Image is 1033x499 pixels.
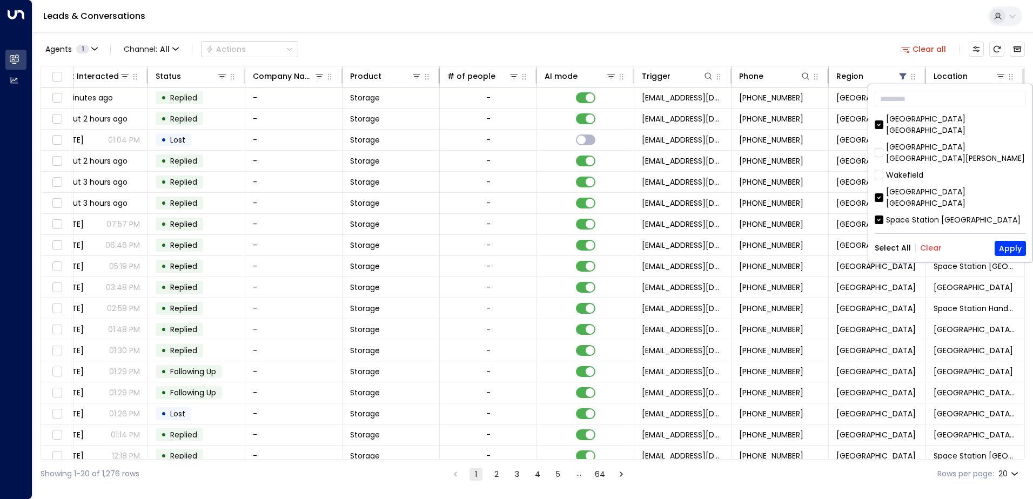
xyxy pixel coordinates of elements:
[50,449,64,463] span: Toggle select row
[108,324,140,335] p: 01:48 PM
[109,387,140,398] p: 01:29 PM
[170,408,185,419] span: Lost
[50,239,64,252] span: Toggle select row
[739,387,803,398] span: +447929056858
[50,176,64,189] span: Toggle select row
[111,429,140,440] p: 01:14 PM
[486,429,491,440] div: -
[170,92,197,103] span: Replied
[836,70,908,83] div: Region
[739,408,803,419] span: +447946206466
[161,404,166,423] div: •
[836,303,916,314] span: Birmingham
[245,277,343,298] td: -
[350,92,380,103] span: Storage
[50,91,64,105] span: Toggle select row
[934,387,1016,398] span: Space Station Castle Bromwich
[161,341,166,360] div: •
[245,193,343,213] td: -
[108,134,140,145] p: 01:04 PM
[245,214,343,234] td: -
[350,366,380,377] span: Storage
[448,467,628,481] nav: pagination navigation
[50,323,64,336] span: Toggle select row
[934,324,1016,335] span: Space Station Castle Bromwich
[206,44,246,54] div: Actions
[486,198,491,208] div: -
[836,219,916,230] span: Birmingham
[875,186,1026,209] div: [GEOGRAPHIC_DATA] [GEOGRAPHIC_DATA]
[170,240,197,251] span: Replied
[642,429,723,440] span: leads@space-station.co.uk
[350,70,422,83] div: Product
[739,198,803,208] span: +447818658362
[245,151,343,171] td: -
[836,408,916,419] span: Birmingham
[161,89,166,107] div: •
[642,134,723,145] span: leads@space-station.co.uk
[106,282,140,293] p: 03:48 PM
[109,366,140,377] p: 01:29 PM
[836,240,916,251] span: Birmingham
[897,42,951,57] button: Clear all
[58,198,128,208] span: about 3 hours ago
[593,468,607,481] button: Go to page 64
[106,219,140,230] p: 07:57 PM
[41,42,102,57] button: Agents1
[119,42,183,57] button: Channel:All
[836,70,863,83] div: Region
[998,466,1021,482] div: 20
[170,113,197,124] span: Replied
[58,177,128,187] span: about 3 hours ago
[161,320,166,339] div: •
[875,141,1026,164] div: [GEOGRAPHIC_DATA] [GEOGRAPHIC_DATA][PERSON_NAME]
[615,468,628,481] button: Go to next page
[50,70,64,84] span: Toggle select all
[245,256,343,277] td: -
[245,382,343,403] td: -
[836,387,916,398] span: Birmingham
[486,366,491,377] div: -
[253,70,314,83] div: Company Name
[642,92,723,103] span: leads@space-station.co.uk
[161,215,166,233] div: •
[50,133,64,147] span: Toggle select row
[739,324,803,335] span: +442071234567
[161,299,166,318] div: •
[161,110,166,128] div: •
[58,113,128,124] span: about 2 hours ago
[642,70,670,83] div: Trigger
[447,70,495,83] div: # of people
[739,366,803,377] span: +447748717237
[836,156,916,166] span: Birmingham
[642,240,723,251] span: leads@space-station.co.uk
[642,450,723,461] span: leads@space-station.co.uk
[245,87,343,108] td: -
[170,324,197,335] span: Replied
[50,260,64,273] span: Toggle select row
[511,468,524,481] button: Go to page 3
[875,244,911,252] button: Select All
[76,45,89,53] span: 1
[875,170,1026,181] div: Wakefield
[486,282,491,293] div: -
[836,198,916,208] span: Birmingham
[739,177,803,187] span: +447303180358
[50,386,64,400] span: Toggle select row
[486,408,491,419] div: -
[43,10,145,22] a: Leads & Conversations
[642,177,723,187] span: leads@space-station.co.uk
[920,244,942,252] button: Clear
[161,173,166,191] div: •
[739,303,803,314] span: +4479505500450
[350,219,380,230] span: Storage
[642,198,723,208] span: leads@space-station.co.uk
[160,45,170,53] span: All
[739,429,803,440] span: +447963589879
[836,345,916,356] span: Birmingham
[170,450,197,461] span: Replied
[350,282,380,293] span: Storage
[836,282,916,293] span: Birmingham
[469,468,482,481] button: page 1
[875,113,1026,136] div: [GEOGRAPHIC_DATA] [GEOGRAPHIC_DATA]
